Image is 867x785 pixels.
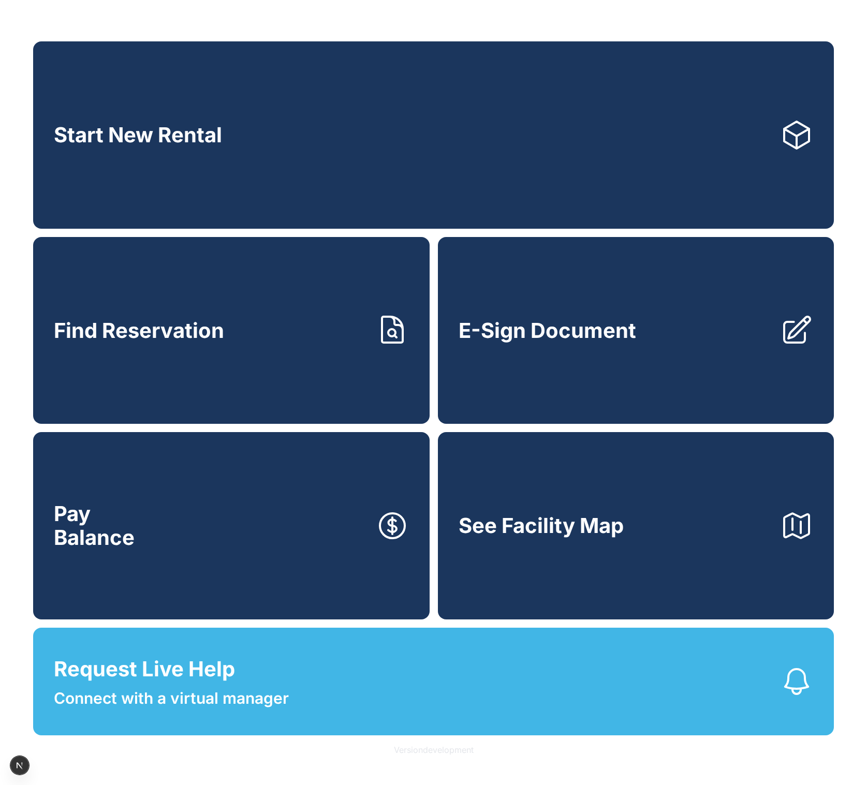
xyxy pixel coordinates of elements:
[54,502,135,549] span: Pay Balance
[438,432,834,619] button: See Facility Map
[33,41,834,229] a: Start New Rental
[54,654,235,685] span: Request Live Help
[459,319,636,343] span: E-Sign Document
[54,123,222,147] span: Start New Rental
[54,319,224,343] span: Find Reservation
[33,237,430,424] a: Find Reservation
[33,628,834,735] button: Request Live HelpConnect with a virtual manager
[459,514,624,538] span: See Facility Map
[386,735,482,764] button: Versiondevelopment
[33,432,430,619] button: PayBalance
[438,237,834,424] a: E-Sign Document
[54,687,289,710] span: Connect with a virtual manager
